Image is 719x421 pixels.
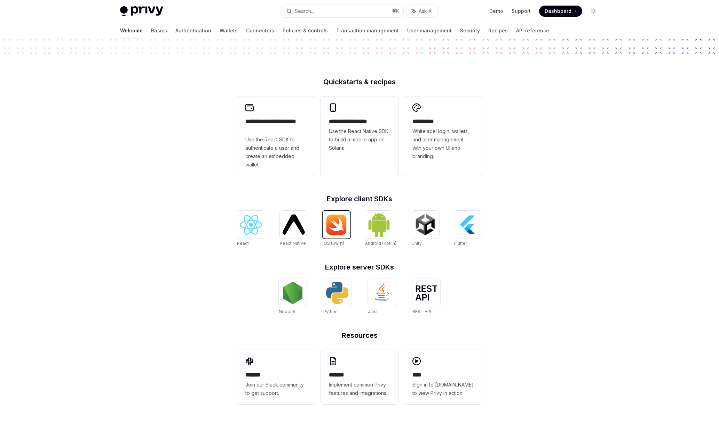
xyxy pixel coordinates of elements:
img: Unity [414,213,436,236]
a: Connectors [246,22,274,39]
a: Basics [151,22,167,39]
a: Demo [489,8,503,15]
a: **** **Join our Slack community to get support. [237,350,315,404]
img: Python [326,282,348,304]
a: **** *****Whitelabel login, wallets, and user management with your own UI and branding. [404,96,482,176]
a: Support [512,8,531,15]
span: Whitelabel login, wallets, and user management with your own UI and branding. [412,127,474,161]
a: PythonPython [323,279,351,315]
button: Search...⌘K [282,5,403,17]
button: Ask AI [407,5,437,17]
span: Android (Kotlin) [365,241,396,246]
a: REST APIREST API [412,279,440,315]
h2: Explore client SDKs [237,195,482,202]
div: Search... [295,7,314,15]
a: Transaction management [336,22,399,39]
span: Python [323,309,338,314]
img: React [240,215,262,235]
a: React NativeReact Native [280,211,308,247]
a: NodeJSNodeJS [279,279,307,315]
a: iOS (Swift)iOS (Swift) [323,211,350,247]
a: Policies & controls [283,22,328,39]
img: NodeJS [282,282,304,304]
span: Java [368,309,378,314]
span: Dashboard [545,8,571,15]
a: **** **Implement common Privy features and integrations. [321,350,398,404]
a: User management [407,22,452,39]
span: NodeJS [279,309,295,314]
a: ****Sign in to [DOMAIN_NAME] to view Privy in action. [404,350,482,404]
h2: Resources [237,332,482,339]
span: React Native [280,241,306,246]
a: Recipes [488,22,508,39]
img: iOS (Swift) [325,214,348,235]
a: ReactReact [237,211,265,247]
a: Welcome [120,22,143,39]
img: REST API [415,285,437,301]
button: Toggle dark mode [588,6,599,17]
span: Unity [411,241,422,246]
a: Security [460,22,480,39]
a: UnityUnity [411,211,439,247]
span: ⌘ K [392,8,399,14]
img: Java [371,282,393,304]
a: FlutterFlutter [454,211,482,247]
a: Wallets [220,22,238,39]
a: Authentication [175,22,211,39]
a: **** **** **** ***Use the React Native SDK to build a mobile app on Solana. [321,96,398,176]
a: Android (Kotlin)Android (Kotlin) [365,211,396,247]
img: Flutter [457,213,479,236]
span: Use the React SDK to authenticate a user and create an embedded wallet. [245,135,307,169]
span: iOS (Swift) [323,241,344,246]
img: Android (Kotlin) [368,211,390,237]
h2: Quickstarts & recipes [237,78,482,85]
span: Join our Slack community to get support. [245,381,307,397]
span: Use the React Native SDK to build a mobile app on Solana. [329,127,390,152]
a: Dashboard [539,6,582,17]
span: Implement common Privy features and integrations. [329,381,390,397]
img: light logo [120,6,163,16]
span: Ask AI [419,8,433,15]
span: React [237,241,249,246]
a: API reference [516,22,549,39]
span: Flutter [454,241,467,246]
img: React Native [283,215,305,234]
h2: Explore server SDKs [237,264,482,271]
span: Sign in to [DOMAIN_NAME] to view Privy in action. [412,381,474,397]
a: JavaJava [368,279,396,315]
span: REST API [412,309,431,314]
